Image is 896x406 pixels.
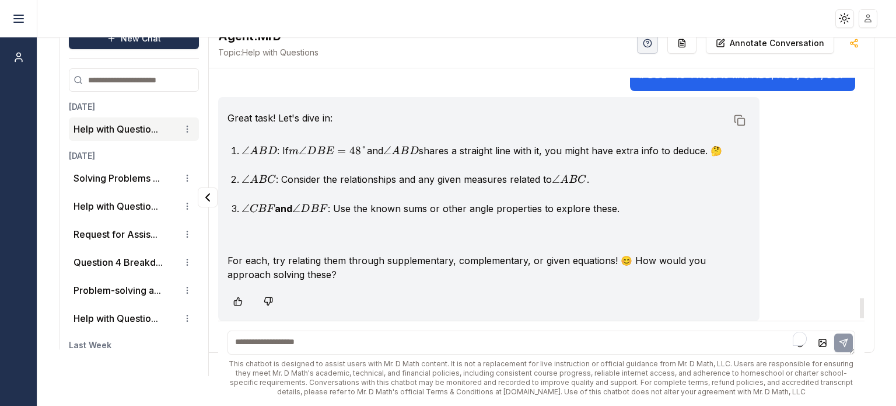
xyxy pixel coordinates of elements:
span: = [337,144,346,157]
strong: and [242,203,328,214]
span: B [400,146,409,157]
span: BE [317,146,334,157]
button: Conversation options [180,255,194,269]
span: B [258,146,267,157]
span: ∠ [552,173,560,186]
span: A [250,175,258,185]
div: This chatbot is designed to assist users with Mr. D Math content. It is not a replacement for liv... [228,359,855,397]
button: Conversation options [180,227,194,241]
span: D [307,146,316,157]
span: BC [569,175,586,185]
h3: [DATE] [69,150,199,162]
h3: [DATE] [69,101,199,113]
button: New Chat [69,28,199,49]
span: CBF [250,204,274,214]
textarea: To enrich screen reader interactions, please activate Accessibility in Grammarly extension settings [228,331,855,355]
button: Conversation options [180,122,194,136]
button: Collapse panel [198,188,218,207]
span: D [409,146,419,157]
p: : Consider the relationships and any given measures related to . [242,172,727,187]
button: Solving Problems ... [73,171,160,185]
span: A [391,146,400,157]
button: Conversation options [180,171,194,185]
p: : Use the known sums or other angle properties to explore these. [242,202,727,216]
span: D [268,146,277,157]
span: Help with Questions [218,47,318,58]
button: Problem-solving a... [73,283,161,297]
p: Annotate Conversation [730,37,824,49]
button: Help Videos [637,33,658,54]
span: ∠ [242,202,250,215]
span: A [250,146,258,157]
button: Help with Questio... [73,122,158,136]
button: Help with Questio... [73,311,158,325]
h3: Last Week [69,339,199,351]
p: For each, try relating them through supplementary, complementary, or given equations! 😊 How would... [228,254,727,282]
p: Great task! Let's dive in: [228,111,727,125]
button: Request for Assis... [73,227,157,241]
span: BF [310,204,326,214]
span: ∠ [299,144,307,157]
button: Conversation options [180,311,194,325]
span: m [289,146,299,157]
button: Question 4 Breakd... [73,255,163,269]
button: Conversation options [180,283,194,297]
span: ∠ [292,202,300,215]
span: BC [258,175,275,185]
img: placeholder-user.jpg [860,10,877,27]
span: 48° [349,144,367,157]
button: Re-Fill Questions [667,33,696,54]
button: Help with Questio... [73,199,158,213]
span: ∠ [242,144,250,157]
button: Conversation options [180,199,194,213]
span: D [300,204,310,214]
span: ∠ [383,144,391,157]
span: ∠ [242,173,250,186]
span: A [560,175,569,185]
p: : If and shares a straight line with it, you might have extra info to deduce. 🤔 [242,144,727,158]
button: Annotate Conversation [706,33,834,54]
